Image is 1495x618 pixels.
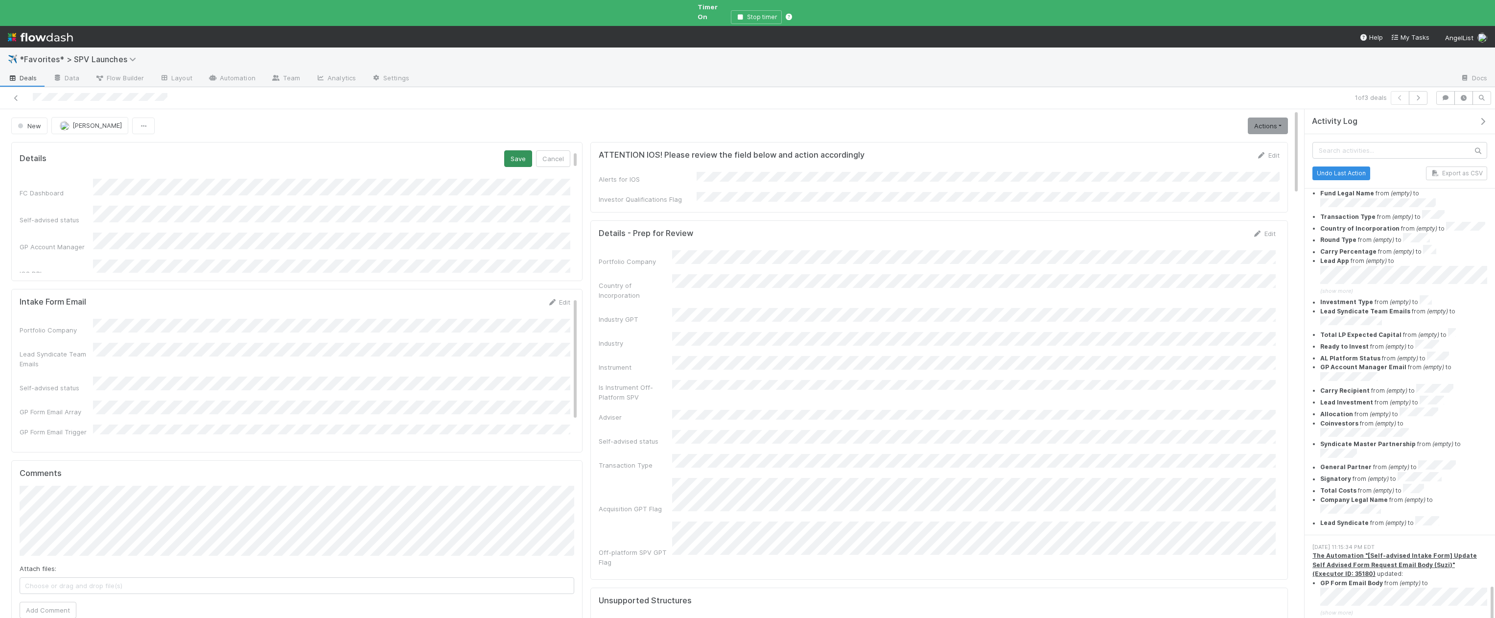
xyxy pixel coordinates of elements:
h5: Details [20,154,47,164]
li: from to [1320,307,1487,328]
a: Automation [200,71,263,87]
summary: Lead App from (empty) to (show more) [1320,257,1487,295]
a: Data [45,71,87,87]
a: Settings [364,71,417,87]
div: Self-advised status [599,436,672,446]
div: Country of Incorporation [599,281,672,300]
strong: GP Account Manager Email [1320,363,1406,371]
strong: Investment Type [1320,299,1373,306]
em: (empty) [1393,248,1414,256]
em: (empty) [1386,387,1407,394]
em: (empty) [1390,399,1411,406]
em: (empty) [1427,308,1448,315]
li: from to [1320,328,1487,340]
li: from to [1320,222,1487,234]
img: logo-inverted-e16ddd16eac7371096b0.svg [8,29,73,46]
li: from to [1320,233,1487,245]
a: The Automation "[Self-advised Intake Form] Update Self Advised Form Request Email Body (Suzi)" (E... [1312,552,1477,577]
span: Choose or drag and drop file(s) [20,578,574,594]
li: from to [1320,496,1487,516]
li: from to [1320,460,1487,472]
h5: ATTENTION IOS! Please review the field below and action accordingly [599,150,864,160]
strong: Country of Incorporation [1320,225,1400,232]
li: from to [1320,407,1487,419]
button: Undo Last Action [1312,166,1370,180]
div: Self-advised status [20,215,93,225]
li: from to [1320,516,1487,528]
h5: Intake Form Email [20,297,86,307]
div: Adviser [599,412,672,422]
strong: General Partner [1320,464,1372,471]
div: Off-platform SPV GPT Flag [599,547,672,567]
a: Actions [1248,118,1288,134]
em: (empty) [1373,237,1394,244]
div: Is Instrument Off-Platform SPV [599,382,672,402]
button: [PERSON_NAME] [51,117,128,134]
em: (empty) [1370,410,1391,418]
div: Alerts for IOS [599,174,697,184]
div: Instrument [599,362,672,372]
span: Flow Builder [95,73,144,83]
span: Activity Log [1312,117,1357,126]
span: 1 of 3 deals [1355,93,1387,102]
li: from to [1320,363,1487,383]
a: Flow Builder [87,71,152,87]
a: Docs [1452,71,1495,87]
li: from to [1320,295,1487,307]
span: (show more) [1320,287,1353,294]
input: Search activities... [1312,142,1487,158]
h5: Comments [20,469,574,478]
button: New [11,118,47,134]
strong: Carry Recipient [1320,387,1370,394]
div: GP Account Manager [20,242,93,252]
span: AngelList [1445,34,1473,42]
em: (empty) [1423,363,1444,371]
a: Edit [1257,151,1280,159]
span: ✈️ [8,55,18,63]
strong: Company Legal Name [1320,496,1388,503]
div: Portfolio Company [20,325,93,335]
strong: Allocation [1320,410,1353,418]
strong: Syndicate Master Partnership [1320,440,1416,448]
strong: Total LP Expected Capital [1320,331,1402,338]
em: (empty) [1375,420,1396,427]
a: My Tasks [1391,32,1429,42]
label: Attach files: [20,564,56,573]
em: (empty) [1385,520,1406,527]
em: (empty) [1400,579,1421,587]
div: Industry GPT [599,314,672,324]
div: FC Dashboard [20,188,93,198]
span: Timer On [698,3,718,21]
li: from to [1320,440,1487,460]
a: Edit [547,298,570,306]
strong: Total Costs [1320,487,1356,495]
em: (empty) [1390,299,1411,306]
strong: Lead App [1320,257,1349,264]
strong: Ready to Invest [1320,343,1369,350]
div: GP Form Email Array [20,407,93,417]
div: Self-advised status [20,383,93,393]
div: IOS DRI [20,269,93,279]
div: Help [1359,32,1383,42]
strong: Carry Percentage [1320,248,1377,256]
button: Save [504,150,532,167]
strong: Lead Investment [1320,399,1373,406]
button: Export as CSV [1426,166,1487,180]
li: from to [1320,384,1487,396]
li: from to [1320,210,1487,222]
img: avatar_b18de8e2-1483-4e81-aa60-0a3d21592880.png [1477,33,1487,43]
li: from to [1320,419,1487,440]
button: Stop timer [731,10,782,24]
a: Team [263,71,308,87]
li: from to [1320,396,1487,407]
strong: Signatory [1320,475,1351,483]
span: My Tasks [1391,33,1429,41]
div: Lead Syndicate Team Emails [20,349,93,369]
a: Edit [1253,230,1276,238]
span: [PERSON_NAME] [72,121,122,129]
div: Investor Qualifications Flag [599,194,697,204]
strong: Coinvestors [1320,420,1358,427]
div: GP Form Email Trigger [20,427,93,437]
div: Industry [599,338,672,348]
